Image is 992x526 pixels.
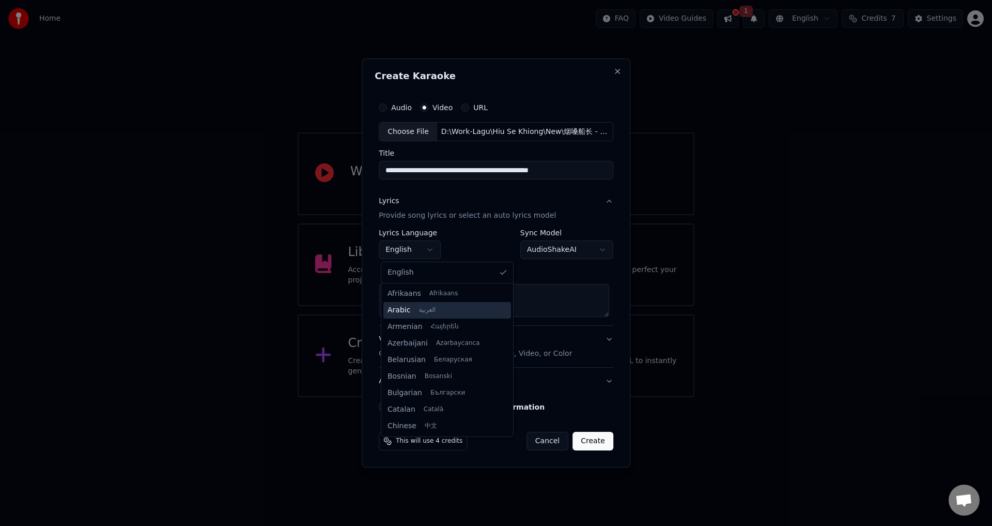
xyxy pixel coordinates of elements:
[431,323,459,331] span: Հայերեն
[430,389,465,397] span: Български
[434,356,472,364] span: Беларуская
[388,404,415,415] span: Catalan
[388,371,416,382] span: Bosnian
[388,338,428,349] span: Azerbaijani
[436,339,479,348] span: Azərbaycanca
[419,306,436,314] span: العربية
[388,322,423,332] span: Armenian
[429,290,458,298] span: Afrikaans
[388,421,416,431] span: Chinese
[425,372,452,381] span: Bosanski
[424,405,443,414] span: Català
[388,355,426,365] span: Belarusian
[388,267,414,278] span: English
[388,305,410,315] span: Arabic
[425,422,437,430] span: 中文
[388,289,421,299] span: Afrikaans
[388,388,422,398] span: Bulgarian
